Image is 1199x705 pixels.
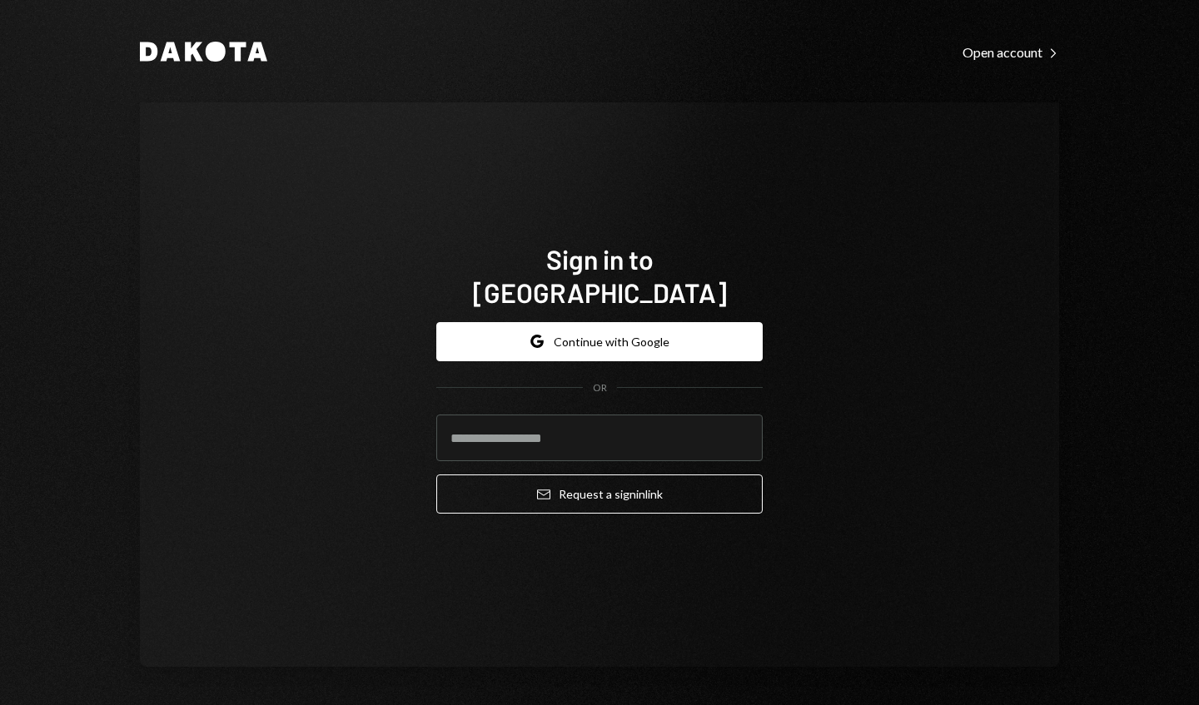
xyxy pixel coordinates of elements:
[963,44,1059,61] div: Open account
[436,242,763,309] h1: Sign in to [GEOGRAPHIC_DATA]
[436,474,763,514] button: Request a signinlink
[593,381,607,395] div: OR
[963,42,1059,61] a: Open account
[436,322,763,361] button: Continue with Google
